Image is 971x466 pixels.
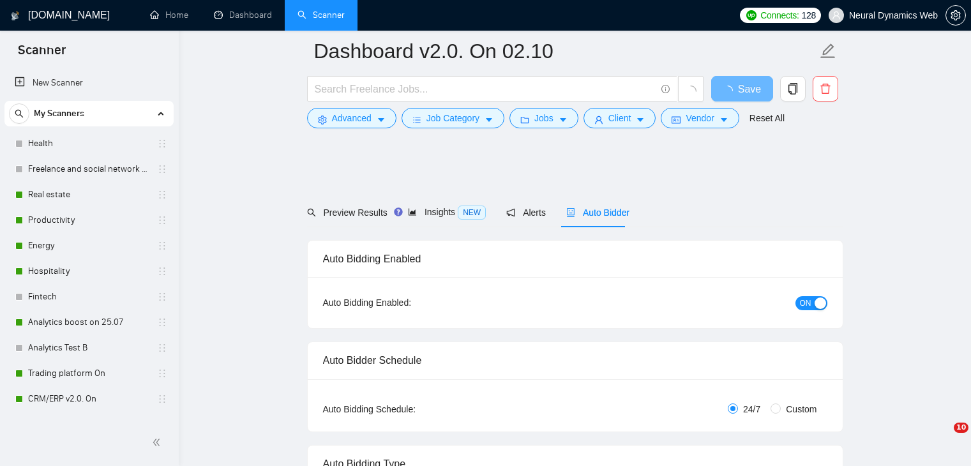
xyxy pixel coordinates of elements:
[150,10,188,20] a: homeHome
[723,86,738,96] span: loading
[28,310,149,335] a: Analytics boost on 25.07
[685,86,696,97] span: loading
[307,108,396,128] button: settingAdvancedcaret-down
[686,111,714,125] span: Vendor
[832,11,841,20] span: user
[661,85,670,93] span: info-circle
[506,208,515,217] span: notification
[408,207,486,217] span: Insights
[214,10,272,20] a: dashboardDashboard
[800,296,811,310] span: ON
[485,115,493,124] span: caret-down
[506,207,546,218] span: Alerts
[954,423,968,433] span: 10
[28,412,149,437] a: CRM/ERP v2.0. Test B Off
[10,109,29,118] span: search
[566,208,575,217] span: robot
[802,8,816,22] span: 128
[426,111,479,125] span: Job Category
[520,115,529,124] span: folder
[323,296,491,310] div: Auto Bidding Enabled:
[28,207,149,233] a: Productivity
[458,206,486,220] span: NEW
[559,115,568,124] span: caret-down
[377,115,386,124] span: caret-down
[594,115,603,124] span: user
[157,368,167,379] span: holder
[28,335,149,361] a: Analytics Test B
[393,206,404,218] div: Tooltip anchor
[746,10,756,20] img: upwork-logo.png
[4,70,174,96] li: New Scanner
[8,41,76,68] span: Scanner
[672,115,681,124] span: idcard
[28,259,149,284] a: Hospitality
[28,131,149,156] a: Health
[946,10,965,20] span: setting
[738,81,761,97] span: Save
[412,115,421,124] span: bars
[157,241,167,251] span: holder
[566,207,629,218] span: Auto Bidder
[781,83,805,94] span: copy
[820,43,836,59] span: edit
[157,164,167,174] span: holder
[28,233,149,259] a: Energy
[157,317,167,327] span: holder
[813,76,838,101] button: delete
[318,115,327,124] span: setting
[157,292,167,302] span: holder
[323,402,491,416] div: Auto Bidding Schedule:
[15,70,163,96] a: New Scanner
[28,361,149,386] a: Trading platform On
[307,207,388,218] span: Preview Results
[307,208,316,217] span: search
[314,35,817,67] input: Scanner name...
[928,423,958,453] iframe: Intercom live chat
[945,5,966,26] button: setting
[661,108,739,128] button: idcardVendorcaret-down
[719,115,728,124] span: caret-down
[323,342,827,379] div: Auto Bidder Schedule
[157,394,167,404] span: holder
[28,182,149,207] a: Real estate
[157,343,167,353] span: holder
[157,190,167,200] span: holder
[11,6,20,26] img: logo
[781,402,822,416] span: Custom
[157,139,167,149] span: holder
[28,386,149,412] a: CRM/ERP v2.0. On
[297,10,345,20] a: searchScanner
[760,8,799,22] span: Connects:
[583,108,656,128] button: userClientcaret-down
[34,101,84,126] span: My Scanners
[28,156,149,182] a: Freelance and social network (change includes)
[813,83,838,94] span: delete
[608,111,631,125] span: Client
[738,402,765,416] span: 24/7
[509,108,578,128] button: folderJobscaret-down
[749,111,785,125] a: Reset All
[9,103,29,124] button: search
[315,81,656,97] input: Search Freelance Jobs...
[408,207,417,216] span: area-chart
[780,76,806,101] button: copy
[711,76,773,101] button: Save
[945,10,966,20] a: setting
[157,266,167,276] span: holder
[534,111,553,125] span: Jobs
[636,115,645,124] span: caret-down
[28,284,149,310] a: Fintech
[323,241,827,277] div: Auto Bidding Enabled
[157,215,167,225] span: holder
[402,108,504,128] button: barsJob Categorycaret-down
[332,111,372,125] span: Advanced
[152,436,165,449] span: double-left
